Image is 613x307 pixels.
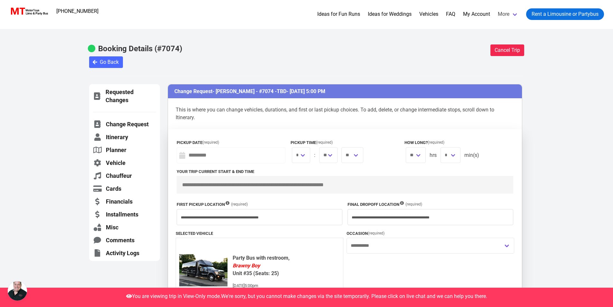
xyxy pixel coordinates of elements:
[93,172,156,180] a: Chauffeur
[52,5,102,18] a: [PHONE_NUMBER]
[405,201,422,207] span: (required)
[89,56,123,68] button: Go Back
[8,281,27,301] a: Open chat
[176,230,343,237] label: Selected Vehicle
[202,139,219,145] span: (required)
[316,139,333,145] span: (required)
[277,88,286,94] span: TBD
[9,7,49,16] img: MotorToys Logo
[347,238,514,254] div: We are sorry, you can no longer make changes in Occasion, as it is too close to the date and time...
[233,283,340,289] div: [DATE]5:00pm
[441,147,460,163] span: We are sorry, you can no longer make changes in Duration, as it is too close to the date and time...
[93,249,156,257] a: Activity Logs
[93,210,156,218] a: Installments
[419,10,438,18] a: Vehicles
[177,139,285,146] label: Pickup Date
[464,147,479,163] span: min(s)
[490,44,524,56] button: Cancel Trip
[93,223,156,231] a: Misc
[168,98,522,129] p: This is where you can change vehicles, durations, and first or last pickup choices. To add, delet...
[495,46,520,54] span: Cancel Trip
[532,10,599,18] span: Rent a Limousine or Partybus
[93,88,156,104] a: Requested Changes
[446,10,455,18] a: FAQ
[221,293,487,299] span: We're sorry, but you cannot make changes via the site temporarily. Please click on live chat and ...
[406,147,426,163] span: We are sorry, you can no longer make changes in Duration, as it is too close to the date and time...
[93,120,156,128] a: Change Request
[98,44,182,53] b: Booking Details (#7074)
[404,139,513,146] label: How long?
[292,147,310,163] span: We are sorry, you can no longer make changes in Pickup Time, as it is too close to the date and t...
[93,197,156,206] a: Financials
[93,236,156,244] a: Comments
[368,231,385,235] span: (required)
[526,8,604,20] a: Rent a Limousine or Partybus
[348,201,513,225] div: We are sorry, you can no longer make changes in Dropoff Location, as it is too close to the date ...
[291,139,399,146] label: Pickup Time
[179,254,228,286] img: 35%2001.jpg
[177,168,513,175] label: Your trip current start & end time
[368,10,412,18] a: Ideas for Weddings
[93,133,156,141] a: Itinerary
[494,6,522,23] a: More
[231,201,248,207] span: (required)
[93,159,156,167] a: Vehicle
[347,230,514,237] label: Occasion
[177,201,342,208] label: First Pickup Location
[317,10,360,18] a: Ideas for Fun Runs
[233,255,340,276] b: Party Bus with restroom, Unit #35 (Seats: 25)
[93,146,156,154] a: Planner
[233,263,260,269] em: Brawny Boy
[100,58,119,66] span: Go Back
[177,201,342,225] div: We are sorry, you can no longer make changes in Pickup Location, as it is too close to the date a...
[463,10,490,18] a: My Account
[314,147,315,163] span: :
[93,185,156,193] a: Cards
[212,88,325,94] span: - [PERSON_NAME] - #7074 - - [DATE] 5:00 PM
[341,147,363,163] span: We are sorry, you can no longer make changes in Pickup Time, as it is too close to the date and t...
[319,147,338,163] span: We are sorry, you can no longer make changes in Pickup Time, as it is too close to the date and t...
[168,84,522,98] h3: Change Request
[428,139,444,145] span: (required)
[348,201,513,208] label: Final Dropoff Location
[430,147,437,163] span: hrs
